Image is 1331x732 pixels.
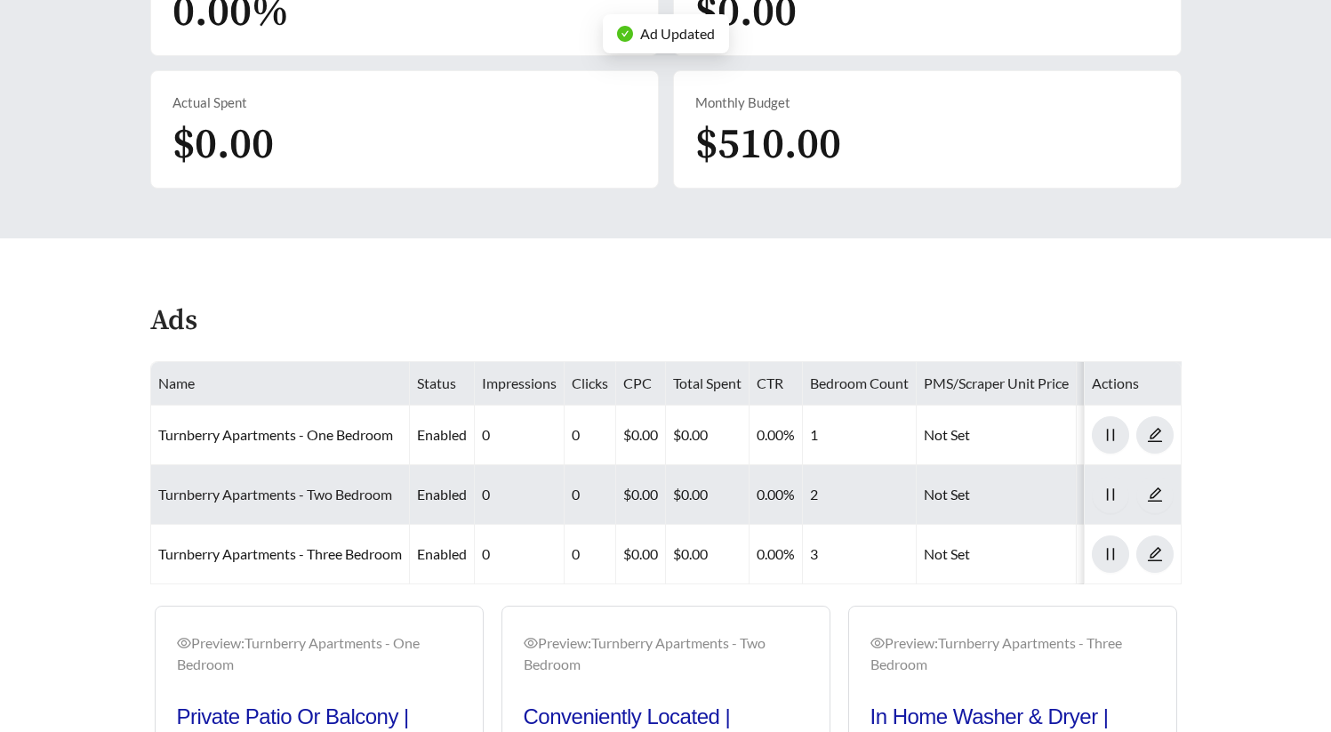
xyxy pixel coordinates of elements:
[757,374,783,391] span: CTR
[750,406,803,465] td: 0.00%
[1077,406,1198,465] td: 776420719378
[1077,362,1198,406] th: Responsive Ad Id
[623,374,652,391] span: CPC
[524,636,538,650] span: eye
[475,525,565,584] td: 0
[803,465,917,525] td: 2
[803,362,917,406] th: Bedroom Count
[1136,426,1174,443] a: edit
[870,632,1155,675] div: Preview: Turnberry Apartments - Three Bedroom
[1136,486,1174,503] a: edit
[172,118,274,172] span: $0.00
[695,118,841,172] span: $510.00
[410,362,475,406] th: Status
[803,406,917,465] td: 1
[524,632,808,675] div: Preview: Turnberry Apartments - Two Bedroom
[1136,545,1174,562] a: edit
[1136,476,1174,513] button: edit
[917,525,1077,584] td: Not Set
[1137,487,1173,503] span: edit
[640,25,715,42] span: Ad Updated
[1077,525,1198,584] td: 776420723929
[750,465,803,525] td: 0.00%
[1136,535,1174,573] button: edit
[1092,476,1129,513] button: pause
[1093,546,1128,562] span: pause
[172,93,637,113] div: Actual Spent
[917,406,1077,465] td: Not Set
[475,465,565,525] td: 0
[616,525,666,584] td: $0.00
[1085,362,1182,406] th: Actions
[870,636,885,650] span: eye
[417,545,467,562] span: enabled
[1092,416,1129,454] button: pause
[917,362,1077,406] th: PMS/Scraper Unit Price
[666,362,750,406] th: Total Spent
[1093,487,1128,503] span: pause
[417,426,467,443] span: enabled
[565,525,616,584] td: 0
[417,486,467,503] span: enabled
[666,406,750,465] td: $0.00
[750,525,803,584] td: 0.00%
[616,465,666,525] td: $0.00
[1093,427,1128,443] span: pause
[695,93,1159,113] div: Monthly Budget
[666,465,750,525] td: $0.00
[917,465,1077,525] td: Not Set
[1136,416,1174,454] button: edit
[177,632,461,675] div: Preview: Turnberry Apartments - One Bedroom
[158,545,402,562] a: Turnberry Apartments - Three Bedroom
[1137,546,1173,562] span: edit
[158,486,392,503] a: Turnberry Apartments - Two Bedroom
[565,362,616,406] th: Clicks
[617,26,633,42] span: check-circle
[565,465,616,525] td: 0
[151,362,410,406] th: Name
[616,406,666,465] td: $0.00
[1092,535,1129,573] button: pause
[150,306,197,337] h4: Ads
[158,426,393,443] a: Turnberry Apartments - One Bedroom
[475,406,565,465] td: 0
[475,362,565,406] th: Impressions
[666,525,750,584] td: $0.00
[803,525,917,584] td: 3
[565,406,616,465] td: 0
[1137,427,1173,443] span: edit
[1077,465,1198,525] td: 776420680495
[177,636,191,650] span: eye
